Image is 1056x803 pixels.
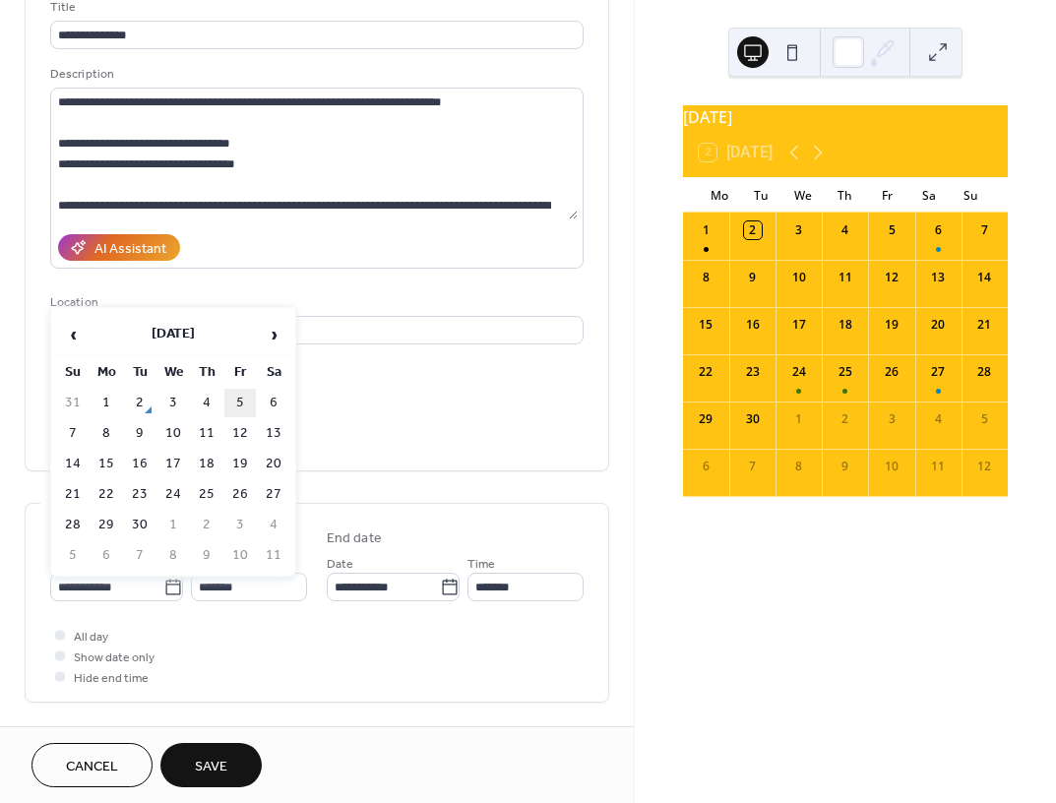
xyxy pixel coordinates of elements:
td: 24 [157,480,189,509]
div: Sa [908,177,951,213]
span: Save [195,757,227,777]
div: 30 [744,410,762,428]
div: 1 [697,221,714,239]
td: 2 [124,389,155,417]
div: End date [327,528,382,549]
div: 23 [744,363,762,381]
div: 8 [790,458,808,475]
td: 9 [124,419,155,448]
div: 8 [697,269,714,286]
th: [DATE] [91,314,256,356]
td: 6 [91,541,122,570]
div: 11 [929,458,947,475]
td: 19 [224,450,256,478]
th: Mo [91,358,122,387]
td: 14 [57,450,89,478]
td: 16 [124,450,155,478]
div: 12 [975,458,993,475]
td: 25 [191,480,222,509]
td: 4 [191,389,222,417]
div: 27 [929,363,947,381]
td: 3 [224,511,256,539]
div: Th [825,177,867,213]
td: 7 [124,541,155,570]
td: 8 [91,419,122,448]
div: 4 [929,410,947,428]
td: 10 [157,419,189,448]
td: 6 [258,389,289,417]
div: 20 [929,316,947,334]
div: Su [950,177,992,213]
div: 24 [790,363,808,381]
a: Cancel [31,743,153,787]
td: 4 [258,511,289,539]
td: 10 [224,541,256,570]
td: 28 [57,511,89,539]
div: AI Assistant [94,239,166,260]
td: 20 [258,450,289,478]
div: 7 [975,221,993,239]
div: 7 [744,458,762,475]
td: 5 [224,389,256,417]
div: 2 [744,221,762,239]
div: 9 [744,269,762,286]
div: 3 [790,221,808,239]
td: 17 [157,450,189,478]
td: 12 [224,419,256,448]
td: 8 [157,541,189,570]
div: 5 [883,221,901,239]
div: 25 [837,363,854,381]
div: 12 [883,269,901,286]
div: 29 [697,410,714,428]
div: Fr [866,177,908,213]
div: 16 [744,316,762,334]
span: Time [467,554,495,575]
span: Cancel [66,757,118,777]
div: 5 [975,410,993,428]
td: 2 [191,511,222,539]
div: 2 [837,410,854,428]
td: 5 [57,541,89,570]
div: 10 [883,458,901,475]
div: 21 [975,316,993,334]
th: Su [57,358,89,387]
div: 26 [883,363,901,381]
td: 11 [258,541,289,570]
td: 15 [91,450,122,478]
span: › [259,315,288,354]
td: 26 [224,480,256,509]
td: 11 [191,419,222,448]
div: 3 [883,410,901,428]
td: 27 [258,480,289,509]
div: 17 [790,316,808,334]
th: Sa [258,358,289,387]
td: 3 [157,389,189,417]
div: 19 [883,316,901,334]
div: 1 [790,410,808,428]
div: 13 [929,269,947,286]
button: Save [160,743,262,787]
span: ‹ [58,315,88,354]
div: 6 [697,458,714,475]
th: We [157,358,189,387]
td: 29 [91,511,122,539]
div: 22 [697,363,714,381]
th: Tu [124,358,155,387]
div: 4 [837,221,854,239]
div: Location [50,292,580,313]
div: 10 [790,269,808,286]
div: 14 [975,269,993,286]
th: Th [191,358,222,387]
td: 30 [124,511,155,539]
div: 28 [975,363,993,381]
td: 21 [57,480,89,509]
span: Date [327,554,353,575]
div: 6 [929,221,947,239]
div: 15 [697,316,714,334]
td: 22 [91,480,122,509]
td: 18 [191,450,222,478]
div: Mo [699,177,741,213]
td: 31 [57,389,89,417]
div: 9 [837,458,854,475]
div: 11 [837,269,854,286]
